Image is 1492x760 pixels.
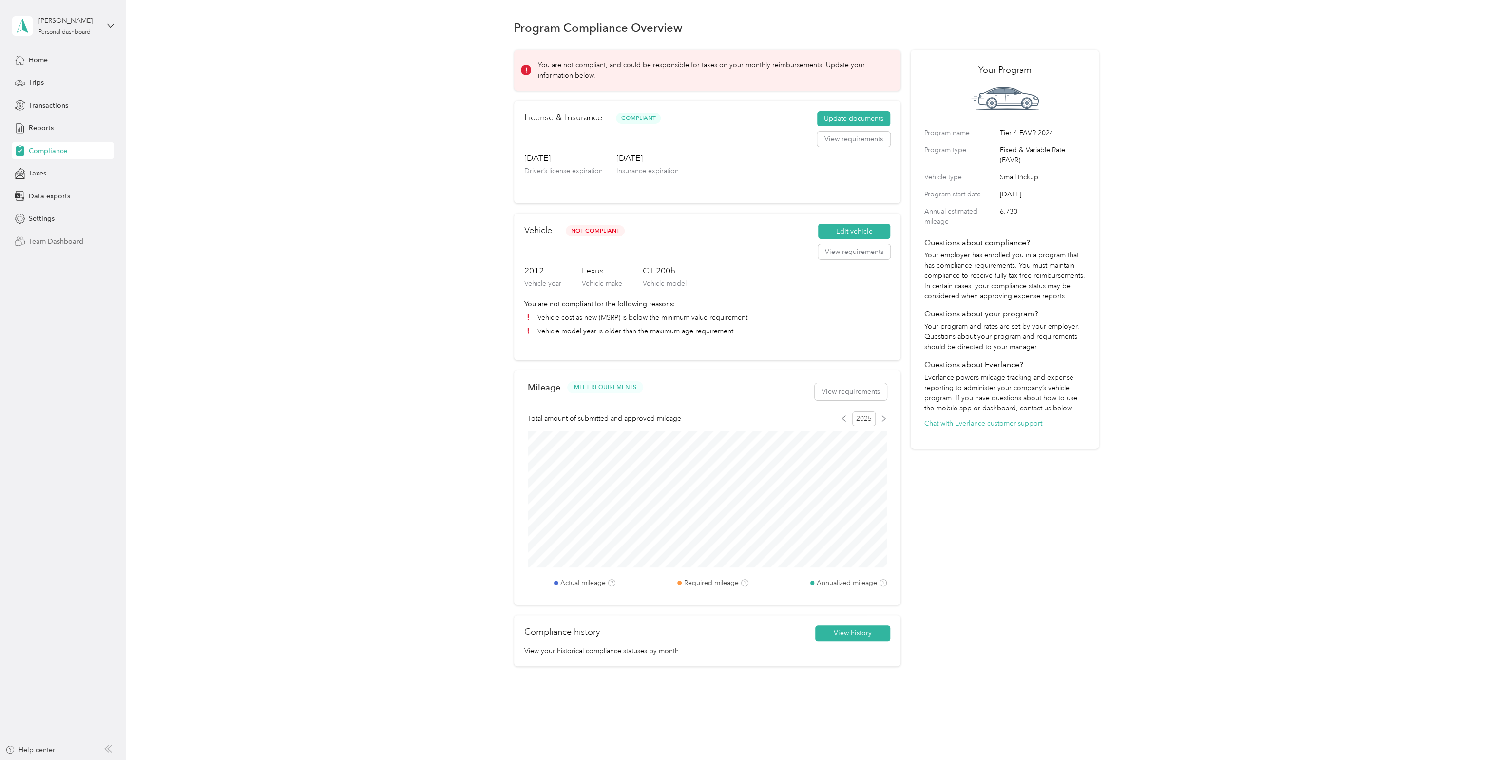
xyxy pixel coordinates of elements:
[924,63,1085,77] h2: Your Program
[582,265,622,277] h3: Lexus
[29,236,83,247] span: Team Dashboard
[817,111,890,127] button: Update documents
[29,168,46,178] span: Taxes
[924,145,996,165] label: Program type
[817,132,890,147] button: View requirements
[524,224,552,237] h2: Vehicle
[38,29,91,35] div: Personal dashboard
[29,123,54,133] span: Reports
[924,372,1085,413] p: Everlance powers mileage tracking and expense reporting to administer your company’s vehicle prog...
[528,413,681,424] span: Total amount of submitted and approved mileage
[818,224,890,239] button: Edit vehicle
[524,152,603,164] h3: [DATE]
[924,189,996,199] label: Program start date
[852,411,876,426] span: 2025
[29,55,48,65] span: Home
[29,78,44,88] span: Trips
[524,312,890,323] li: Vehicle cost as new (MSRP) is below the minimum value requirement
[684,578,739,588] label: Required mileage
[29,214,55,224] span: Settings
[567,381,643,393] button: MEET REQUIREMENTS
[815,625,890,641] button: View history
[524,625,600,639] h2: Compliance history
[643,265,687,277] h3: CT 200h
[616,166,679,176] p: Insurance expiration
[1000,128,1085,138] span: Tier 4 FAVR 2024
[924,172,996,182] label: Vehicle type
[817,578,877,588] label: Annualized mileage
[924,321,1085,352] p: Your program and rates are set by your employer. Questions about your program and requirements sh...
[924,128,996,138] label: Program name
[574,383,636,392] span: MEET REQUIREMENTS
[924,250,1085,301] p: Your employer has enrolled you in a program that has compliance requirements. You must maintain c...
[1437,705,1492,760] iframe: Everlance-gr Chat Button Frame
[1000,206,1085,227] span: 6,730
[524,111,602,124] h2: License & Insurance
[643,278,687,289] p: Vehicle model
[29,100,68,111] span: Transactions
[924,359,1085,370] h4: Questions about Everlance?
[560,578,606,588] label: Actual mileage
[582,278,622,289] p: Vehicle make
[524,299,890,309] p: You are not compliant for the following reasons:
[818,244,890,260] button: View requirements
[29,191,70,201] span: Data exports
[514,22,683,33] h1: Program Compliance Overview
[524,326,890,336] li: Vehicle model year is older than the maximum age requirement
[1000,145,1085,165] span: Fixed & Variable Rate (FAVR)
[38,16,99,26] div: [PERSON_NAME]
[524,265,561,277] h3: 2012
[924,206,996,227] label: Annual estimated mileage
[1000,172,1085,182] span: Small Pickup
[524,646,890,656] p: View your historical compliance statuses by month.
[524,278,561,289] p: Vehicle year
[538,60,887,80] p: You are not compliant, and could be responsible for taxes on your monthly reimbursements. Update ...
[616,152,679,164] h3: [DATE]
[5,745,55,755] button: Help center
[528,382,560,392] h2: Mileage
[566,225,625,236] span: Not Compliant
[616,113,661,124] span: Compliant
[815,383,887,400] button: View requirements
[524,166,603,176] p: Driver’s license expiration
[924,237,1085,249] h4: Questions about compliance?
[29,146,67,156] span: Compliance
[924,418,1042,429] button: Chat with Everlance customer support
[924,308,1085,320] h4: Questions about your program?
[1000,189,1085,199] span: [DATE]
